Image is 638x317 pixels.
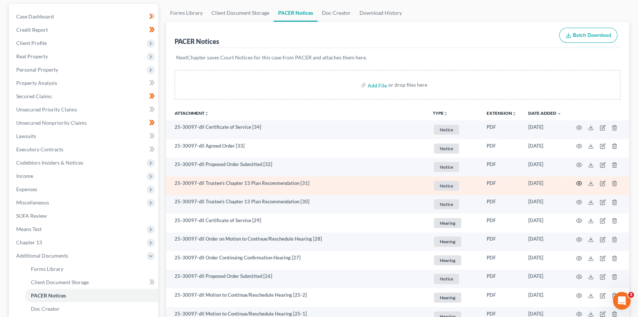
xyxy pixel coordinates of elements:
[16,40,47,46] span: Client Profile
[31,266,63,272] span: Forms Library
[166,195,427,214] td: 25-30097-dll Trustee's Chapter 13 Plan Recommendation [30]
[433,161,475,173] a: Notice
[481,214,522,232] td: PDF
[318,4,355,22] a: Doc Creator
[10,130,158,143] a: Lawsuits
[628,292,634,298] span: 3
[166,232,427,251] td: 25-30097-dll Order on Motion to Continue/Reschedule Hearing [28]
[25,276,158,289] a: Client Document Storage
[573,32,611,38] span: Batch Download
[25,302,158,316] a: Doc Creator
[16,186,37,192] span: Expenses
[481,251,522,270] td: PDF
[522,176,567,195] td: [DATE]
[481,120,522,139] td: PDF
[522,232,567,251] td: [DATE]
[433,142,475,155] a: Notice
[481,232,522,251] td: PDF
[522,139,567,158] td: [DATE]
[444,111,448,116] i: unfold_more
[10,23,158,37] a: Credit Report
[16,13,54,20] span: Case Dashboard
[481,158,522,176] td: PDF
[481,288,522,307] td: PDF
[166,288,427,307] td: 25-30097-dll Motion to Continue/Reschedule Hearing [25-2]
[434,181,459,191] span: Notice
[434,218,461,228] span: Hearing
[487,110,516,116] a: Extensionunfold_more
[528,110,561,116] a: Date Added expand_more
[176,54,619,61] p: NextChapter saves Court Notices for this case from PACER and attaches them here.
[613,292,631,310] iframe: Intercom live chat
[522,251,567,270] td: [DATE]
[434,255,461,265] span: Hearing
[166,270,427,289] td: 25-30097-dll Proposed Order Submitted [26]
[16,133,36,139] span: Lawsuits
[10,116,158,130] a: Unsecured Nonpriority Claims
[522,195,567,214] td: [DATE]
[433,292,475,304] a: Hearing
[434,274,459,284] span: Notice
[16,120,87,126] span: Unsecured Nonpriority Claims
[204,111,209,116] i: unfold_more
[10,10,158,23] a: Case Dashboard
[434,125,459,135] span: Notice
[434,162,459,172] span: Notice
[10,76,158,90] a: Property Analysis
[175,110,209,116] a: Attachmentunfold_more
[10,103,158,116] a: Unsecured Priority Claims
[31,279,89,285] span: Client Document Storage
[433,198,475,210] a: Notice
[557,111,561,116] i: expand_more
[16,199,49,206] span: Miscellaneous
[16,106,77,113] span: Unsecured Priority Claims
[355,4,406,22] a: Download History
[16,159,83,166] span: Codebtors Insiders & Notices
[16,239,42,245] span: Chapter 13
[434,293,461,303] span: Hearing
[16,252,68,259] span: Additional Documents
[522,288,567,307] td: [DATE]
[25,289,158,302] a: PACER Notices
[175,37,219,46] div: PACER Notices
[166,139,427,158] td: 25-30097-dll Agreed Order [33]
[16,66,58,73] span: Personal Property
[16,93,52,99] span: Secured Claims
[433,254,475,266] a: Hearing
[434,237,461,247] span: Hearing
[559,28,617,43] button: Batch Download
[388,81,427,89] div: or drop files here
[522,214,567,232] td: [DATE]
[481,195,522,214] td: PDF
[16,226,42,232] span: Means Test
[16,80,57,86] span: Property Analysis
[433,235,475,248] a: Hearing
[166,176,427,195] td: 25-30097-dll Trustee's Chapter 13 Plan Recommendation [31]
[433,217,475,229] a: Hearing
[25,262,158,276] a: Forms Library
[166,158,427,176] td: 25-30097-dll Proposed Order Submitted [32]
[433,180,475,192] a: Notice
[16,173,33,179] span: Income
[166,251,427,270] td: 25-30097-dll Order Continuing Confirmation Hearing [27]
[166,4,207,22] a: Forms Library
[481,139,522,158] td: PDF
[166,214,427,232] td: 25-30097-dll Certificate of Service [29]
[433,124,475,136] a: Notice
[522,158,567,176] td: [DATE]
[522,270,567,289] td: [DATE]
[31,306,60,312] span: Doc Creator
[16,53,48,59] span: Real Property
[433,273,475,285] a: Notice
[31,292,66,299] span: PACER Notices
[481,176,522,195] td: PDF
[481,270,522,289] td: PDF
[522,120,567,139] td: [DATE]
[10,209,158,223] a: SOFA Review
[274,4,318,22] a: PACER Notices
[434,199,459,209] span: Notice
[433,111,448,116] button: TYPEunfold_more
[16,27,48,33] span: Credit Report
[166,120,427,139] td: 25-30097-dll Certificate of Service [34]
[10,90,158,103] a: Secured Claims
